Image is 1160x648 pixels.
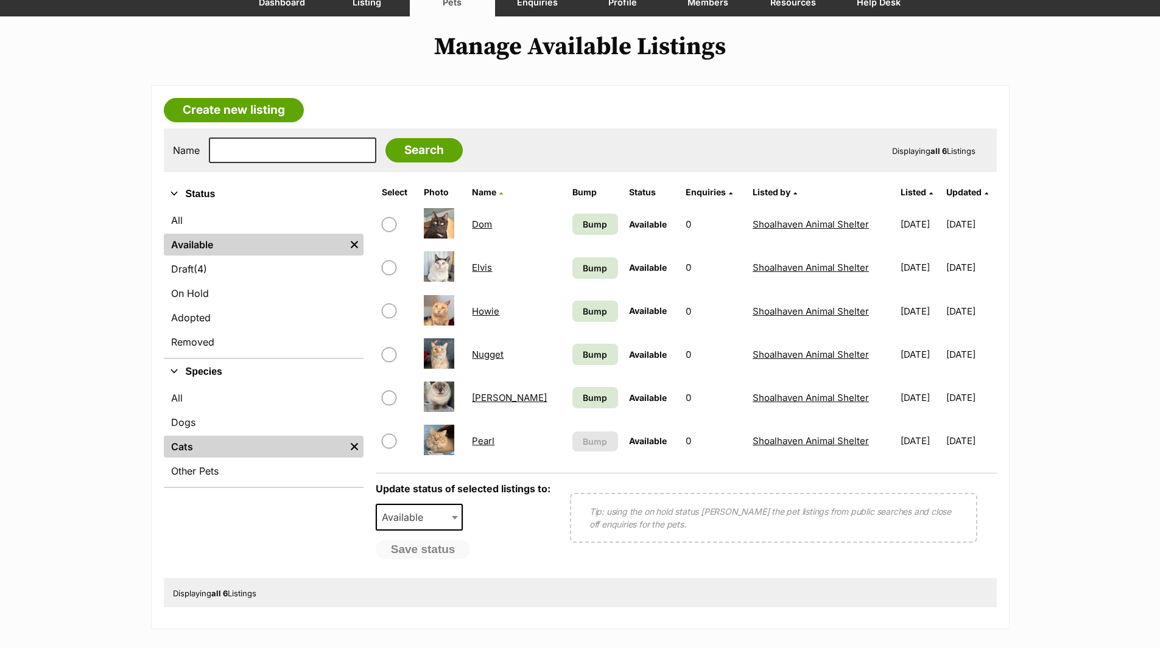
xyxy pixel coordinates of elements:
[164,331,364,353] a: Removed
[345,436,364,458] a: Remove filter
[164,234,345,256] a: Available
[376,483,550,495] label: Update status of selected listings to:
[472,218,492,230] a: Dom
[376,540,471,559] button: Save status
[419,183,466,202] th: Photo
[164,364,364,380] button: Species
[472,349,504,360] a: Nugget
[583,435,607,448] span: Bump
[472,187,496,197] span: Name
[211,588,228,598] strong: all 6
[583,262,607,274] span: Bump
[472,305,499,317] a: Howie
[753,435,869,447] a: Shoalhaven Animal Shelter
[686,187,726,197] span: translation missing: en.admin.listings.index.attributes.enquiries
[345,234,364,256] a: Remove filter
[568,183,623,202] th: Bump
[572,344,618,365] a: Bump
[753,305,869,317] a: Shoalhaven Animal Shelter
[164,186,364,202] button: Status
[753,218,869,230] a: Shoalhaven Animal Shelter
[164,411,364,433] a: Dogs
[681,333,747,375] td: 0
[946,187,982,197] span: Updated
[472,262,492,273] a: Elvis
[629,219,667,229] span: Available
[946,187,988,197] a: Updated
[901,187,933,197] a: Listed
[164,387,364,409] a: All
[681,246,747,288] td: 0
[164,258,364,280] a: Draft
[164,282,364,304] a: On Hold
[164,207,364,358] div: Status
[901,187,926,197] span: Listed
[930,146,947,156] strong: all 6
[896,203,944,245] td: [DATE]
[472,392,547,403] a: [PERSON_NAME]
[624,183,680,202] th: Status
[629,436,667,446] span: Available
[194,262,207,276] span: (4)
[385,138,463,162] input: Search
[629,349,667,360] span: Available
[896,333,944,375] td: [DATE]
[572,301,618,322] a: Bump
[896,246,944,288] td: [DATE]
[896,377,944,419] td: [DATE]
[681,420,747,462] td: 0
[946,333,996,375] td: [DATE]
[376,504,463,531] span: Available
[583,305,607,318] span: Bump
[681,377,747,419] td: 0
[681,290,747,332] td: 0
[377,509,435,526] span: Available
[629,305,667,316] span: Available
[629,262,667,273] span: Available
[686,187,733,197] a: Enquiries
[946,246,996,288] td: [DATE]
[572,257,618,279] a: Bump
[753,262,869,273] a: Shoalhaven Animal Shelter
[572,214,618,235] a: Bump
[753,187,797,197] a: Listed by
[583,391,607,404] span: Bump
[164,385,364,487] div: Species
[589,505,958,531] p: Tip: using the on hold status [PERSON_NAME] the pet listings from public searches and close off e...
[946,290,996,332] td: [DATE]
[164,209,364,231] a: All
[472,435,494,447] a: Pearl
[753,349,869,360] a: Shoalhaven Animal Shelter
[946,420,996,462] td: [DATE]
[572,431,618,451] button: Bump
[892,146,975,156] span: Displaying Listings
[164,436,345,458] a: Cats
[681,203,747,245] td: 0
[896,290,944,332] td: [DATE]
[753,187,790,197] span: Listed by
[896,420,944,462] td: [DATE]
[164,98,304,122] a: Create new listing
[173,145,200,156] label: Name
[583,218,607,231] span: Bump
[377,183,418,202] th: Select
[946,203,996,245] td: [DATE]
[946,377,996,419] td: [DATE]
[472,187,503,197] a: Name
[164,460,364,482] a: Other Pets
[572,387,618,408] a: Bump
[583,348,607,361] span: Bump
[629,392,667,403] span: Available
[164,307,364,329] a: Adopted
[173,588,256,598] span: Displaying Listings
[753,392,869,403] a: Shoalhaven Animal Shelter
